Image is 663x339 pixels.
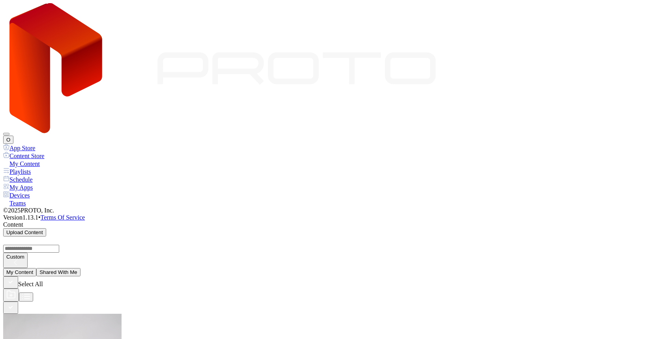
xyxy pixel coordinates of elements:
[6,229,43,235] div: Upload Content
[3,152,660,160] a: Content Store
[3,191,660,199] a: Devices
[3,175,660,183] a: Schedule
[3,268,36,276] button: My Content
[18,281,43,287] span: Select All
[3,199,660,207] a: Teams
[3,160,660,168] a: My Content
[3,183,660,191] a: My Apps
[3,207,660,214] div: © 2025 PROTO, Inc.
[41,214,85,221] a: Terms Of Service
[3,144,660,152] a: App Store
[3,253,28,268] button: Custom
[3,221,660,228] div: Content
[6,254,24,260] div: Custom
[3,136,13,144] button: O
[3,228,46,237] button: Upload Content
[3,214,41,221] span: Version 1.13.1 •
[36,268,81,276] button: Shared With Me
[3,168,660,175] a: Playlists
